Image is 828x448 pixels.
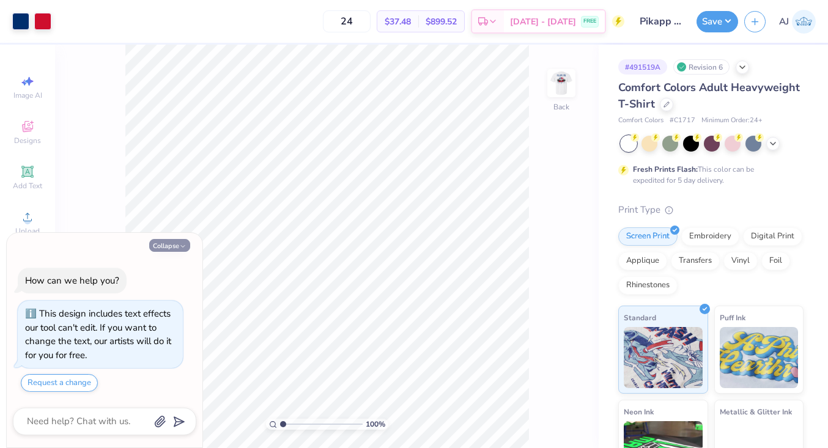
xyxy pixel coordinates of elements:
[720,405,792,418] span: Metallic & Glitter Ink
[323,10,371,32] input: – –
[15,226,40,236] span: Upload
[624,327,703,388] img: Standard
[13,181,42,191] span: Add Text
[21,374,98,392] button: Request a change
[624,405,654,418] span: Neon Ink
[630,9,690,34] input: Untitled Design
[779,15,789,29] span: AJ
[681,227,739,246] div: Embroidery
[549,71,574,95] img: Back
[720,311,745,324] span: Puff Ink
[743,227,802,246] div: Digital Print
[671,252,720,270] div: Transfers
[618,80,800,111] span: Comfort Colors Adult Heavyweight T-Shirt
[618,227,678,246] div: Screen Print
[761,252,790,270] div: Foil
[618,203,804,217] div: Print Type
[618,252,667,270] div: Applique
[510,15,576,28] span: [DATE] - [DATE]
[618,276,678,295] div: Rhinestones
[149,239,190,252] button: Collapse
[25,307,171,361] div: This design includes text effects our tool can't edit. If you want to change the text, our artist...
[25,274,119,287] div: How can we help you?
[779,10,816,34] a: AJ
[553,101,569,112] div: Back
[366,419,385,430] span: 100 %
[720,327,799,388] img: Puff Ink
[723,252,758,270] div: Vinyl
[792,10,816,34] img: Alaina Jones
[583,17,596,26] span: FREE
[697,11,738,32] button: Save
[670,116,695,126] span: # C1717
[13,90,42,100] span: Image AI
[633,164,783,186] div: This color can be expedited for 5 day delivery.
[633,164,698,174] strong: Fresh Prints Flash:
[14,136,41,145] span: Designs
[426,15,457,28] span: $899.52
[624,311,656,324] span: Standard
[385,15,411,28] span: $37.48
[618,116,664,126] span: Comfort Colors
[673,59,730,75] div: Revision 6
[618,59,667,75] div: # 491519A
[701,116,763,126] span: Minimum Order: 24 +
